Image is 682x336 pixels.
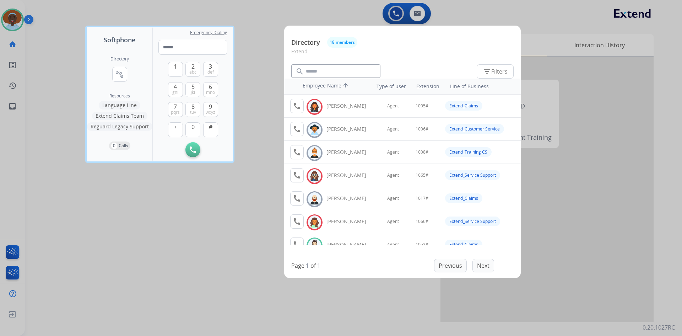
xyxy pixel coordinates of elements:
img: avatar [309,101,320,112]
th: Employee Name [299,79,363,94]
span: Emergency Dialing [190,30,227,36]
mat-icon: call [293,148,301,156]
span: tuv [190,110,196,115]
span: 8 [191,102,195,111]
div: Extend_Service Support [445,170,500,180]
div: Extend_Customer Service [445,124,504,134]
span: Agent [387,149,399,155]
span: + [174,123,177,131]
span: 5 [191,82,195,91]
span: mno [206,90,215,95]
span: 1008# [416,149,428,155]
span: jkl [191,90,195,95]
mat-icon: call [293,102,301,110]
mat-icon: call [293,171,301,180]
span: abc [189,69,196,75]
mat-icon: call [293,194,301,203]
p: 0.20.1027RC [643,323,675,332]
button: 5jkl [185,82,200,97]
mat-icon: call [293,125,301,133]
span: 1 [174,62,177,71]
span: Agent [387,196,399,201]
span: Softphone [104,35,135,45]
span: wxyz [206,110,215,115]
th: Type of user [367,79,410,94]
mat-icon: search [296,67,304,76]
span: Agent [387,103,399,109]
mat-icon: call [293,217,301,226]
div: [PERSON_NAME] [326,172,374,179]
span: 4 [174,82,177,91]
span: 1066# [416,219,428,224]
div: Extend_Training CS [445,147,492,157]
span: 1065# [416,172,428,178]
button: 4ghi [168,82,183,97]
span: Agent [387,242,399,247]
span: Agent [387,172,399,178]
button: 0 [185,122,200,137]
div: [PERSON_NAME] [326,102,374,110]
div: [PERSON_NAME] [326,218,374,225]
button: 6mno [203,82,218,97]
div: [PERSON_NAME] [326,241,374,248]
p: of [310,261,316,270]
span: 1017# [416,196,428,201]
img: avatar [309,148,320,159]
span: Agent [387,219,399,224]
span: 6 [209,82,212,91]
div: Extend_Claims [445,101,482,111]
button: Language Line [99,101,140,110]
th: Extension [413,79,443,94]
button: 18 members [327,37,357,48]
p: Page [291,261,304,270]
button: 9wxyz [203,102,218,117]
span: 0 [191,123,195,131]
img: call-button [190,146,196,153]
span: 9 [209,102,212,111]
mat-icon: call [293,240,301,249]
mat-icon: filter_list [483,67,491,76]
div: Extend_Claims [445,193,482,203]
span: 7 [174,102,177,111]
mat-icon: arrow_upward [341,82,350,91]
span: # [209,123,212,131]
span: 1006# [416,126,428,132]
span: Resources [109,93,130,99]
button: Filters [477,64,514,79]
span: Agent [387,126,399,132]
span: 3 [209,62,212,71]
button: Extend Claims Team [92,112,147,120]
button: 0Calls [109,142,130,150]
img: avatar [309,171,320,182]
span: 1052# [416,242,428,247]
div: Extend_Claims [445,240,482,249]
div: [PERSON_NAME] [326,126,374,133]
th: Line of Business [446,79,517,94]
p: Extend [291,48,514,61]
p: Calls [119,143,128,149]
button: 2abc [185,62,200,77]
span: pqrs [171,110,180,115]
span: ghi [172,90,178,95]
h2: Directory [110,56,129,62]
span: def [207,69,214,75]
button: + [168,122,183,137]
div: [PERSON_NAME] [326,195,374,202]
button: # [203,122,218,137]
span: 2 [191,62,195,71]
mat-icon: connect_without_contact [115,70,124,79]
button: 7pqrs [168,102,183,117]
button: 1 [168,62,183,77]
img: avatar [309,194,320,205]
img: avatar [309,124,320,135]
span: Filters [483,67,508,76]
div: Extend_Service Support [445,217,500,226]
p: 0 [111,143,117,149]
button: 8tuv [185,102,200,117]
div: [PERSON_NAME] [326,149,374,156]
button: 3def [203,62,218,77]
span: 1005# [416,103,428,109]
p: Directory [291,38,320,47]
button: Reguard Legacy Support [87,122,152,131]
img: avatar [309,217,320,228]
